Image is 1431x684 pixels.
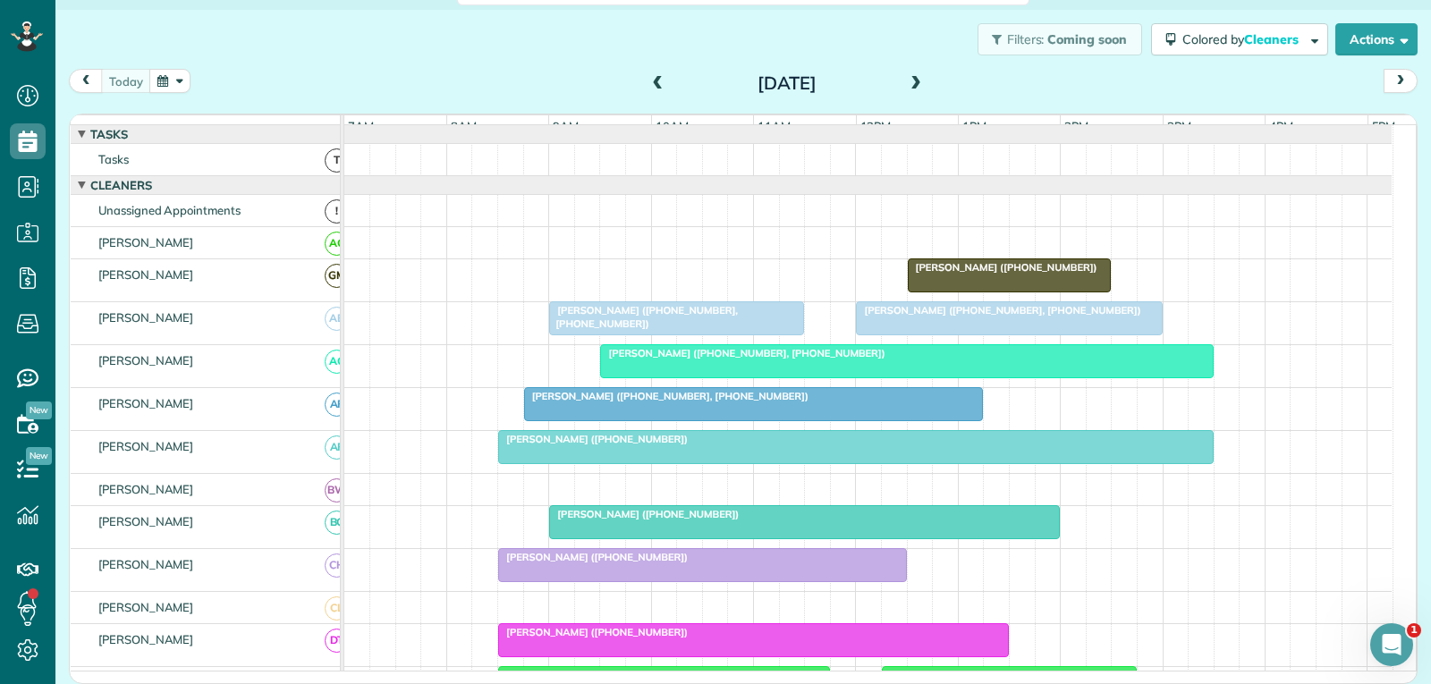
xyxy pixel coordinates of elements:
[325,629,349,653] span: DT
[1151,23,1328,55] button: Colored byCleaners
[523,390,809,402] span: [PERSON_NAME] ([PHONE_NUMBER], [PHONE_NUMBER])
[1335,23,1418,55] button: Actions
[1164,119,1195,133] span: 3pm
[325,596,349,621] span: CL
[857,119,895,133] span: 12pm
[497,551,689,563] span: [PERSON_NAME] ([PHONE_NUMBER])
[325,350,349,374] span: AC
[325,148,349,173] span: T
[325,478,349,502] span: BW
[1370,623,1413,666] iframe: Intercom live chat
[1266,119,1297,133] span: 4pm
[95,310,198,325] span: [PERSON_NAME]
[548,304,738,329] span: [PERSON_NAME] ([PHONE_NUMBER], [PHONE_NUMBER])
[549,119,582,133] span: 9am
[325,264,349,288] span: GM
[497,626,689,638] span: [PERSON_NAME] ([PHONE_NUMBER])
[101,69,151,93] button: today
[1384,69,1418,93] button: next
[325,435,349,460] span: AF
[87,178,156,192] span: Cleaners
[1244,31,1301,47] span: Cleaners
[95,396,198,410] span: [PERSON_NAME]
[959,119,990,133] span: 1pm
[69,69,103,93] button: prev
[95,557,198,571] span: [PERSON_NAME]
[95,600,198,614] span: [PERSON_NAME]
[1407,623,1421,638] span: 1
[881,669,1072,681] span: [PERSON_NAME] ([PHONE_NUMBER])
[325,393,349,417] span: AF
[26,447,52,465] span: New
[447,119,480,133] span: 8am
[325,232,349,256] span: AC
[652,119,692,133] span: 10am
[325,511,349,535] span: BC
[1182,31,1305,47] span: Colored by
[1007,31,1045,47] span: Filters:
[907,261,1098,274] span: [PERSON_NAME] ([PHONE_NUMBER])
[95,152,132,166] span: Tasks
[1061,119,1092,133] span: 2pm
[754,119,794,133] span: 11am
[95,353,198,367] span: [PERSON_NAME]
[855,304,1141,317] span: [PERSON_NAME] ([PHONE_NUMBER], [PHONE_NUMBER])
[325,553,349,578] span: CH
[675,73,899,93] h2: [DATE]
[87,127,131,141] span: Tasks
[599,347,885,359] span: [PERSON_NAME] ([PHONE_NUMBER], [PHONE_NUMBER])
[325,307,349,331] span: AB
[497,433,689,445] span: [PERSON_NAME] ([PHONE_NUMBER])
[95,514,198,528] span: [PERSON_NAME]
[95,439,198,453] span: [PERSON_NAME]
[548,508,740,520] span: [PERSON_NAME] ([PHONE_NUMBER])
[1047,31,1128,47] span: Coming soon
[95,203,244,217] span: Unassigned Appointments
[95,235,198,249] span: [PERSON_NAME]
[95,632,198,646] span: [PERSON_NAME]
[497,669,783,681] span: [PERSON_NAME] ([PHONE_NUMBER], [PHONE_NUMBER])
[26,401,52,419] span: New
[95,482,198,496] span: [PERSON_NAME]
[325,199,349,224] span: !
[344,119,377,133] span: 7am
[95,267,198,282] span: [PERSON_NAME]
[1368,119,1400,133] span: 5pm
